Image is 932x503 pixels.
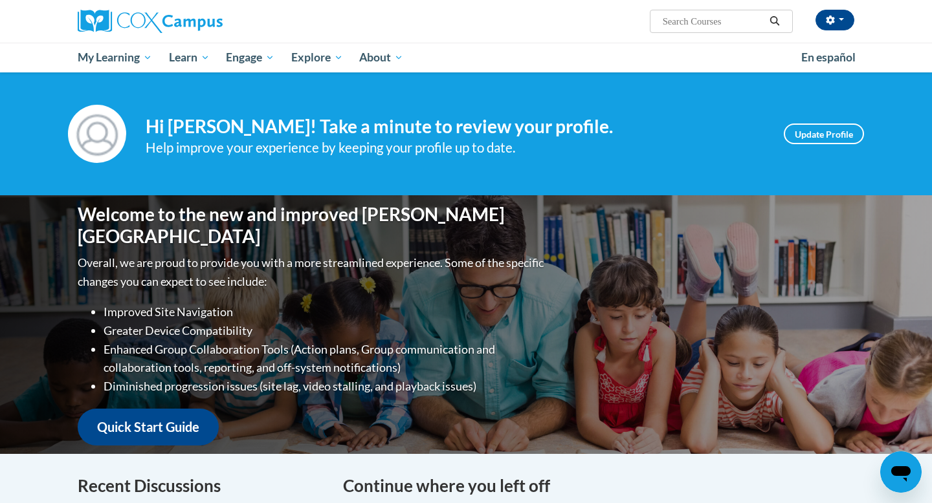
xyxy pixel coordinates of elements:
[146,116,764,138] h4: Hi [PERSON_NAME]! Take a minute to review your profile.
[68,105,126,163] img: Profile Image
[78,10,324,33] a: Cox Campus
[104,303,547,321] li: Improved Site Navigation
[58,43,874,72] div: Main menu
[351,43,412,72] a: About
[359,50,403,65] span: About
[283,43,351,72] a: Explore
[78,10,223,33] img: Cox Campus
[69,43,161,72] a: My Learning
[146,137,764,158] div: Help improve your experience by keeping your profile up to date.
[217,43,283,72] a: Engage
[104,340,547,378] li: Enhanced Group Collaboration Tools (Action plans, Group communication and collaboration tools, re...
[78,409,219,445] a: Quick Start Guide
[793,44,864,71] a: En español
[343,473,854,498] h4: Continue where you left off
[78,253,547,291] p: Overall, we are proud to provide you with a more streamlined experience. Some of the specific cha...
[78,50,152,65] span: My Learning
[880,451,922,493] iframe: Button to launch messaging window
[801,50,856,64] span: En español
[161,43,218,72] a: Learn
[291,50,343,65] span: Explore
[78,204,547,247] h1: Welcome to the new and improved [PERSON_NAME][GEOGRAPHIC_DATA]
[661,14,765,29] input: Search Courses
[104,321,547,340] li: Greater Device Compatibility
[104,377,547,396] li: Diminished progression issues (site lag, video stalling, and playback issues)
[169,50,210,65] span: Learn
[765,14,784,29] button: Search
[784,123,864,144] a: Update Profile
[815,10,854,30] button: Account Settings
[78,473,324,498] h4: Recent Discussions
[226,50,274,65] span: Engage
